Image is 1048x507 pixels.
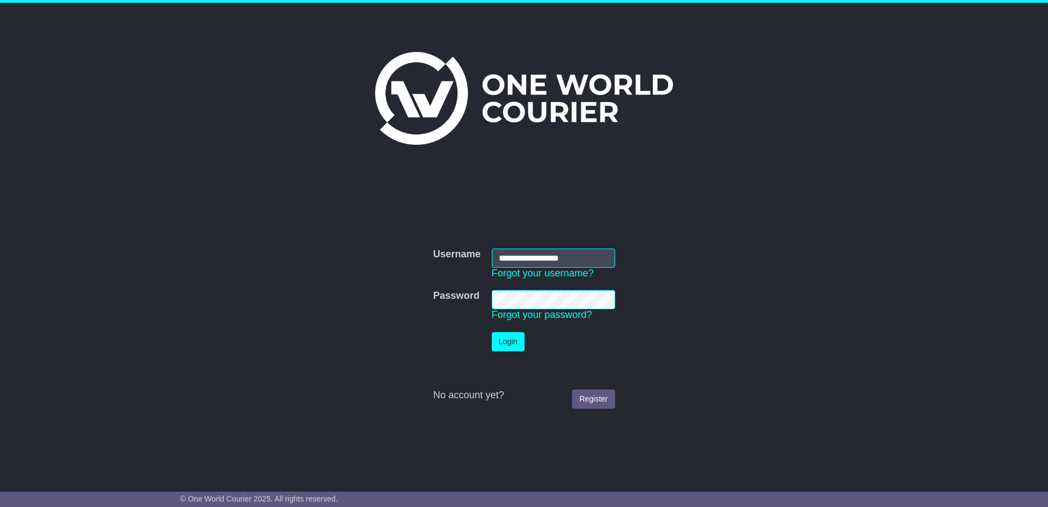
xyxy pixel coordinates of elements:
label: Password [433,290,479,302]
img: One World [375,52,673,145]
a: Forgot your password? [492,309,592,320]
a: Register [572,390,615,409]
div: No account yet? [433,390,615,402]
span: © One World Courier 2025. All rights reserved. [180,494,338,503]
button: Login [492,332,525,351]
label: Username [433,249,480,261]
a: Forgot your username? [492,268,594,279]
